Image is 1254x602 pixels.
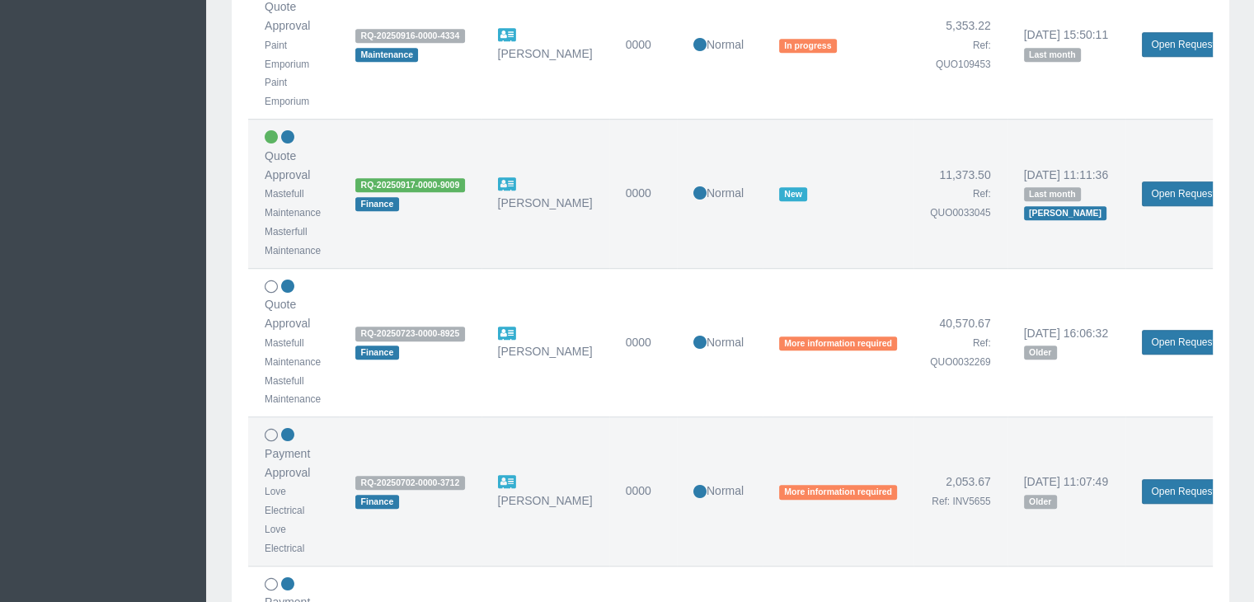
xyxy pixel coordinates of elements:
[355,346,398,360] span: Finance
[265,337,321,368] small: Mastefull Maintenance
[481,417,609,567] td: [PERSON_NAME]
[1142,479,1223,504] a: Open Request
[779,187,807,201] span: New
[265,524,304,554] small: Love Electrical
[1142,330,1223,355] a: Open Request
[1024,346,1057,360] span: Older
[1142,32,1223,57] a: Open Request
[355,48,418,62] span: Maintenance
[265,226,321,256] small: Masterfull Maintenance
[609,119,677,268] td: 0000
[913,417,1007,567] td: 2,053.67
[355,476,464,490] span: RQ-20250702-0000-3712
[481,119,609,268] td: [PERSON_NAME]
[779,485,897,499] span: More information required
[779,336,897,350] span: More information required
[355,327,464,341] span: RQ-20250723-0000-8925
[1024,187,1081,201] span: Last month
[932,496,990,507] small: Ref: INV5655
[248,417,339,567] td: Payment Approval
[677,119,763,268] td: Normal
[779,39,837,53] span: In progress
[265,188,321,219] small: Mastefull Maintenance
[677,417,763,567] td: Normal
[609,268,677,417] td: 0000
[248,268,339,417] td: Quote Approval
[481,268,609,417] td: [PERSON_NAME]
[1024,206,1107,220] span: [PERSON_NAME]
[609,417,677,567] td: 0000
[265,375,321,406] small: Mastefull Maintenance
[265,40,309,70] small: Paint Emporium
[930,337,990,368] small: Ref: QUO0032269
[1024,495,1057,509] span: Older
[355,197,398,211] span: Finance
[936,40,991,70] small: Ref: QUO109453
[248,119,339,268] td: Quote Approval
[355,29,464,43] span: RQ-20250916-0000-4334
[913,119,1007,268] td: 11,373.50
[1142,181,1223,206] a: Open Request
[1007,119,1126,268] td: [DATE] 11:11:36
[265,77,309,107] small: Paint Emporium
[1007,268,1126,417] td: [DATE] 16:06:32
[1007,417,1126,567] td: [DATE] 11:07:49
[1024,48,1081,62] span: Last month
[677,268,763,417] td: Normal
[913,268,1007,417] td: 40,570.67
[355,178,464,192] span: RQ-20250917-0000-9009
[265,486,304,516] small: Love Electrical
[355,495,398,509] span: Finance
